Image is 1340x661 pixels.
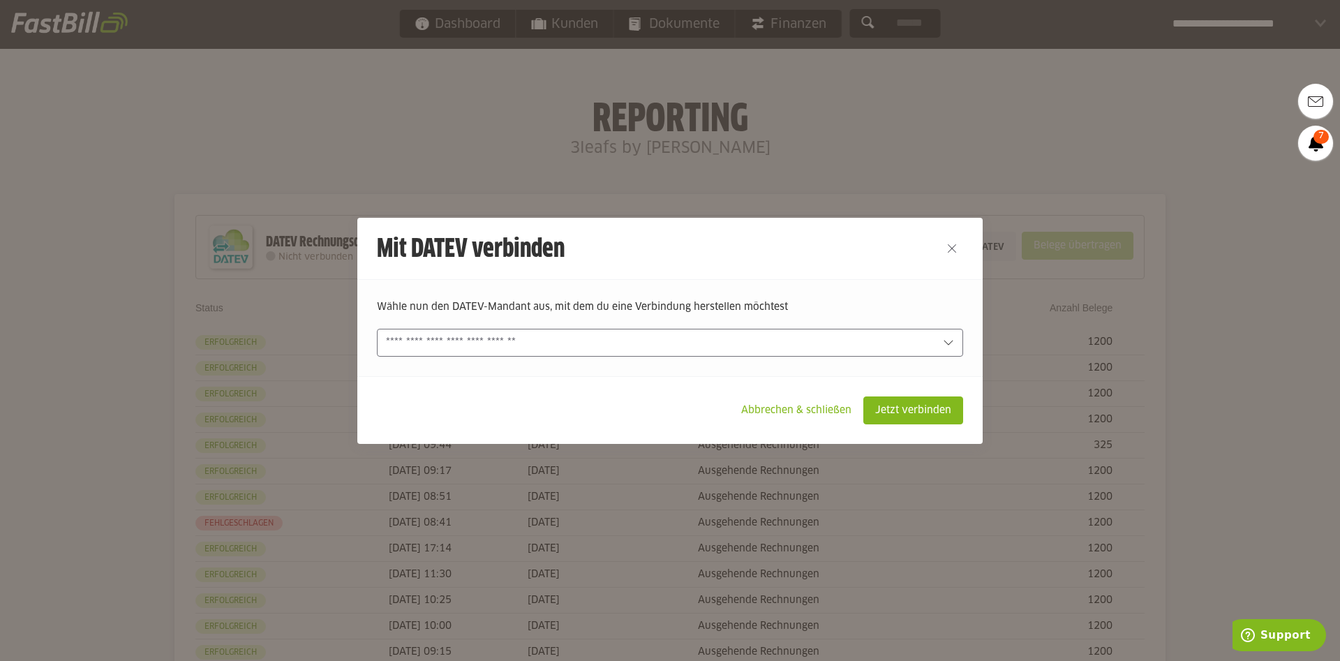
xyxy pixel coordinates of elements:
[377,299,963,315] p: Wähle nun den DATEV-Mandant aus, mit dem du eine Verbindung herstellen möchtest
[1298,126,1333,161] a: 7
[1313,130,1329,144] span: 7
[1233,619,1326,654] iframe: Öffnet ein Widget, in dem Sie weitere Informationen finden
[729,396,863,424] sl-button: Abbrechen & schließen
[863,396,963,424] sl-button: Jetzt verbinden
